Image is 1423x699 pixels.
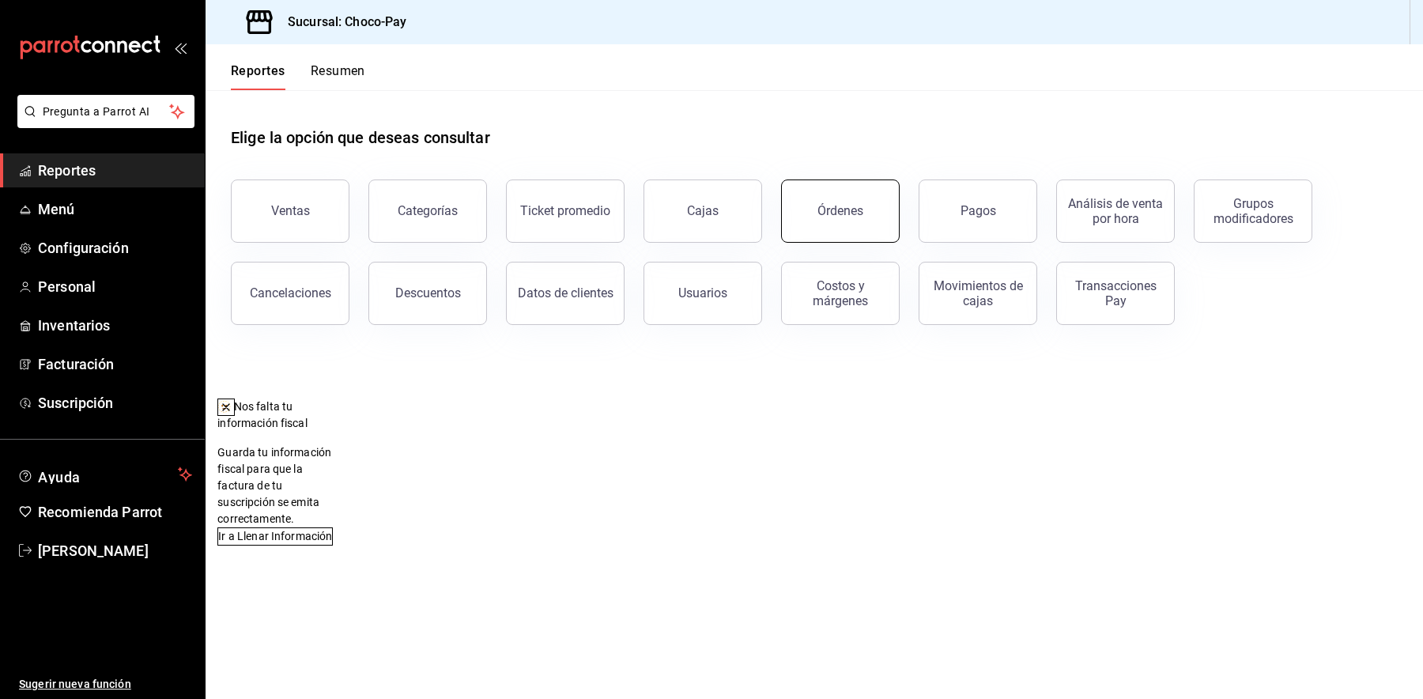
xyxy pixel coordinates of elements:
button: Ticket promedio [506,179,625,243]
span: Sugerir nueva función [19,676,192,693]
h3: Sucursal: Choco-Pay [275,13,407,32]
span: Configuración [38,237,192,259]
div: Ventas [271,203,310,218]
div: Ticket promedio [520,203,610,218]
span: Facturación [38,353,192,375]
div: 🫥 Nos falta tu información fiscal [217,399,333,432]
button: Descuentos [368,262,487,325]
div: Análisis de venta por hora [1066,196,1164,226]
button: Órdenes [781,179,900,243]
button: open_drawer_menu [174,41,187,54]
p: Guarda tu información fiscal para que la factura de tu suscripción se emita correctamente. [217,444,333,527]
div: Descuentos [395,285,461,300]
button: Cajas [644,179,762,243]
span: [PERSON_NAME] [38,540,192,561]
div: Cajas [687,203,719,218]
button: Pregunta a Parrot AI [17,95,194,128]
div: Grupos modificadores [1204,196,1302,226]
div: Órdenes [817,203,863,218]
span: Ayuda [38,465,172,484]
button: Resumen [311,63,365,90]
button: Transacciones Pay [1056,262,1175,325]
button: Datos de clientes [506,262,625,325]
div: Pagos [961,203,996,218]
div: Transacciones Pay [1066,278,1164,308]
span: Recomienda Parrot [38,501,192,523]
button: Costos y márgenes [781,262,900,325]
button: Ventas [231,179,349,243]
span: Pregunta a Parrot AI [43,104,170,120]
a: Pregunta a Parrot AI [11,115,194,131]
div: Datos de clientes [518,285,613,300]
div: Usuarios [678,285,727,300]
button: Cancelaciones [231,262,349,325]
h1: Elige la opción que deseas consultar [231,126,490,149]
button: Usuarios [644,262,762,325]
button: Pagos [919,179,1037,243]
div: navigation tabs [231,63,365,90]
button: Ir a Llenar Información [217,527,333,546]
span: Suscripción [38,392,192,414]
button: Categorías [368,179,487,243]
span: Reportes [38,160,192,181]
button: Movimientos de cajas [919,262,1037,325]
div: Cancelaciones [250,285,331,300]
div: Costos y márgenes [791,278,889,308]
button: Análisis de venta por hora [1056,179,1175,243]
span: Menú [38,198,192,220]
button: Reportes [231,63,285,90]
button: Grupos modificadores [1194,179,1312,243]
span: Inventarios [38,315,192,336]
span: Ir a Llenar Información [218,528,332,545]
div: Movimientos de cajas [929,278,1027,308]
span: Personal [38,276,192,297]
div: Categorías [398,203,458,218]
